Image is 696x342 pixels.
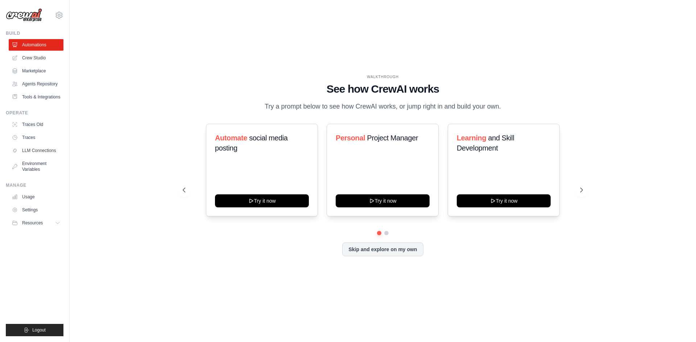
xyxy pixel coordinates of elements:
a: Agents Repository [9,78,63,90]
div: Build [6,30,63,36]
a: LLM Connections [9,145,63,156]
p: Try a prompt below to see how CrewAI works, or jump right in and build your own. [261,101,505,112]
a: Crew Studio [9,52,63,64]
a: Traces Old [9,119,63,130]
a: Usage [9,191,63,203]
button: Try it now [215,194,309,207]
iframe: Chat Widget [660,307,696,342]
img: Logo [6,8,42,22]
span: social media posting [215,134,288,152]
a: Marketplace [9,65,63,77]
div: Operate [6,110,63,116]
span: and Skill Development [457,134,514,152]
a: Tools & Integrations [9,91,63,103]
a: Traces [9,132,63,143]
span: Automate [215,134,247,142]
button: Resources [9,217,63,229]
button: Skip and explore on my own [342,242,423,256]
a: Automations [9,39,63,51]
h1: See how CrewAI works [183,83,583,96]
div: Manage [6,182,63,188]
span: Project Manager [367,134,418,142]
div: WALKTHROUGH [183,74,583,80]
button: Try it now [457,194,551,207]
a: Environment Variables [9,158,63,175]
button: Try it now [336,194,430,207]
span: Logout [32,327,46,333]
a: Settings [9,204,63,216]
button: Logout [6,324,63,336]
span: Resources [22,220,43,226]
span: Learning [457,134,486,142]
span: Personal [336,134,365,142]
